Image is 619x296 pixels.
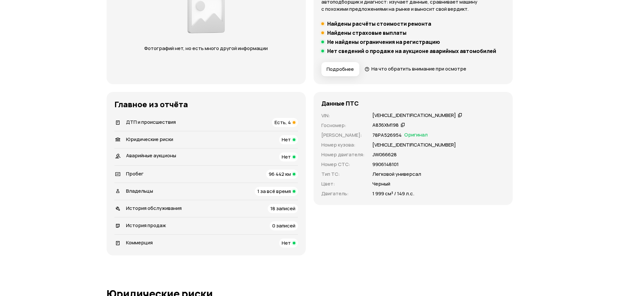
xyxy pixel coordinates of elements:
span: 0 записей [272,222,295,229]
a: На что обратить внимание при осмотре [365,65,467,72]
p: 78РА526954 [372,132,402,139]
span: Аварийные аукционы [126,152,176,159]
p: VIN : [321,112,365,119]
p: Фотографий нет, но есть много другой информации [138,45,274,52]
span: Нет [282,153,291,160]
h5: Не найдены ограничения на регистрацию [327,39,440,45]
span: История обслуживания [126,205,182,212]
p: [PERSON_NAME] : [321,132,365,139]
span: ДТП и происшествия [126,119,176,125]
span: Нет [282,136,291,143]
button: Подробнее [321,62,359,76]
p: 9906148101 [372,161,399,168]
h4: Данные ПТС [321,100,359,107]
span: Подробнее [327,66,354,72]
p: Госномер : [321,122,365,129]
span: Нет [282,239,291,246]
span: 96 442 км [269,171,291,177]
p: Тип ТС : [321,171,365,178]
p: JW066628 [372,151,397,158]
h5: Найдены расчёты стоимости ремонта [327,20,431,27]
p: Легковой универсал [372,171,421,178]
p: Номер СТС : [321,161,365,168]
h3: Главное из отчёта [114,100,298,109]
span: 1 за всё время [257,188,291,195]
span: Юридические риски [126,136,173,143]
div: [VEHICLE_IDENTIFICATION_NUMBER] [372,112,456,119]
p: 1 999 см³ / 149 л.с. [372,190,414,197]
span: 18 записей [270,205,295,212]
span: Коммерция [126,239,153,246]
span: Есть, 4 [275,119,291,126]
div: А836ХМ198 [372,122,399,129]
span: На что обратить внимание при осмотре [371,65,466,72]
p: Номер кузова : [321,141,365,148]
p: Номер двигателя : [321,151,365,158]
h5: Нет сведений о продаже на аукционе аварийных автомобилей [327,48,496,54]
span: Оригинал [404,132,428,139]
p: Двигатель : [321,190,365,197]
span: Владельцы [126,187,153,194]
p: Цвет : [321,180,365,187]
p: Черный [372,180,390,187]
h5: Найдены страховые выплаты [327,30,406,36]
span: История продаж [126,222,166,229]
span: Пробег [126,170,144,177]
p: [VEHICLE_IDENTIFICATION_NUMBER] [372,141,456,148]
